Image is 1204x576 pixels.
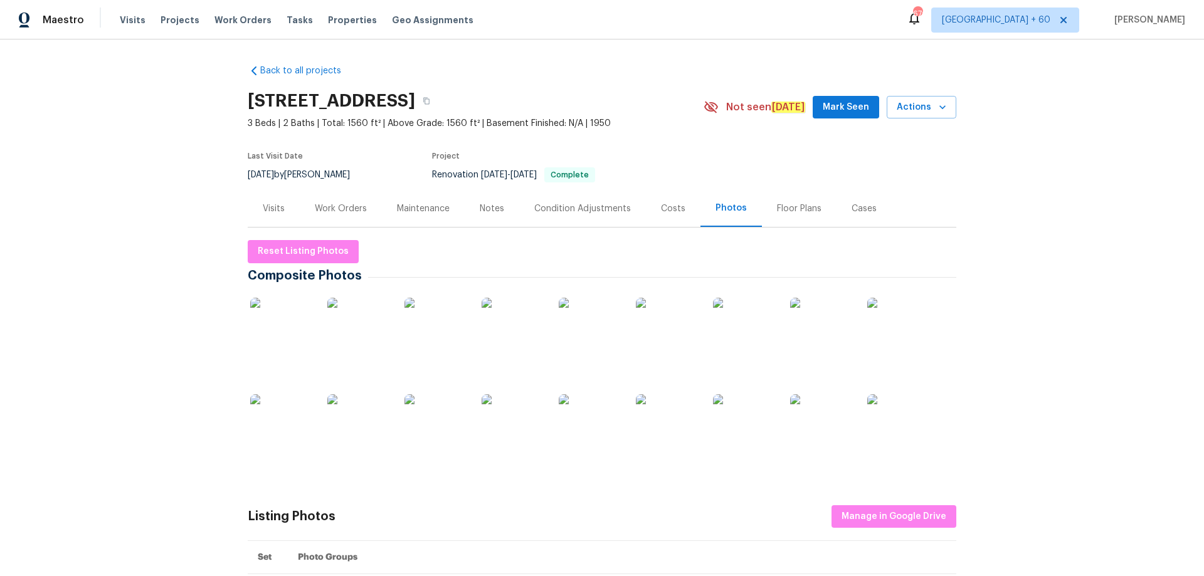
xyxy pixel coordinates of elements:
div: Maintenance [397,202,450,215]
span: Projects [161,14,199,26]
span: Project [432,152,460,160]
div: Visits [263,202,285,215]
span: Last Visit Date [248,152,303,160]
button: Reset Listing Photos [248,240,359,263]
span: [DATE] [510,170,537,179]
span: Maestro [43,14,84,26]
span: Visits [120,14,145,26]
div: Costs [661,202,685,215]
span: Mark Seen [823,100,869,115]
button: Manage in Google Drive [832,505,956,528]
span: Actions [897,100,946,115]
div: Floor Plans [777,202,821,215]
button: Mark Seen [813,96,879,119]
span: [GEOGRAPHIC_DATA] + 60 [942,14,1050,26]
div: Notes [480,202,504,215]
span: Reset Listing Photos [258,244,349,259]
span: Renovation [432,170,595,179]
span: [DATE] [481,170,507,179]
span: Not seen [726,101,805,113]
th: Set [248,541,288,574]
span: Manage in Google Drive [842,509,946,525]
span: Geo Assignments [392,14,473,26]
div: Cases [852,202,877,215]
span: [DATE] [248,170,274,179]
span: 3 Beds | 2 Baths | Total: 1560 ft² | Above Grade: 1560 ft² | Basement Finished: N/A | 1950 [248,117,704,130]
a: Back to all projects [248,65,368,77]
div: Condition Adjustments [534,202,631,215]
div: 670 [913,8,922,20]
th: Photo Groups [288,541,956,574]
em: [DATE] [771,102,805,113]
div: by [PERSON_NAME] [248,167,365,182]
h2: [STREET_ADDRESS] [248,95,415,107]
span: - [481,170,537,179]
span: Tasks [287,16,313,24]
span: [PERSON_NAME] [1109,14,1185,26]
div: Photos [716,202,747,214]
button: Actions [887,96,956,119]
span: Work Orders [214,14,272,26]
div: Work Orders [315,202,367,215]
span: Properties [328,14,377,26]
div: Listing Photos [248,510,335,523]
span: Composite Photos [248,270,368,282]
span: Complete [546,171,594,179]
button: Copy Address [415,90,438,112]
